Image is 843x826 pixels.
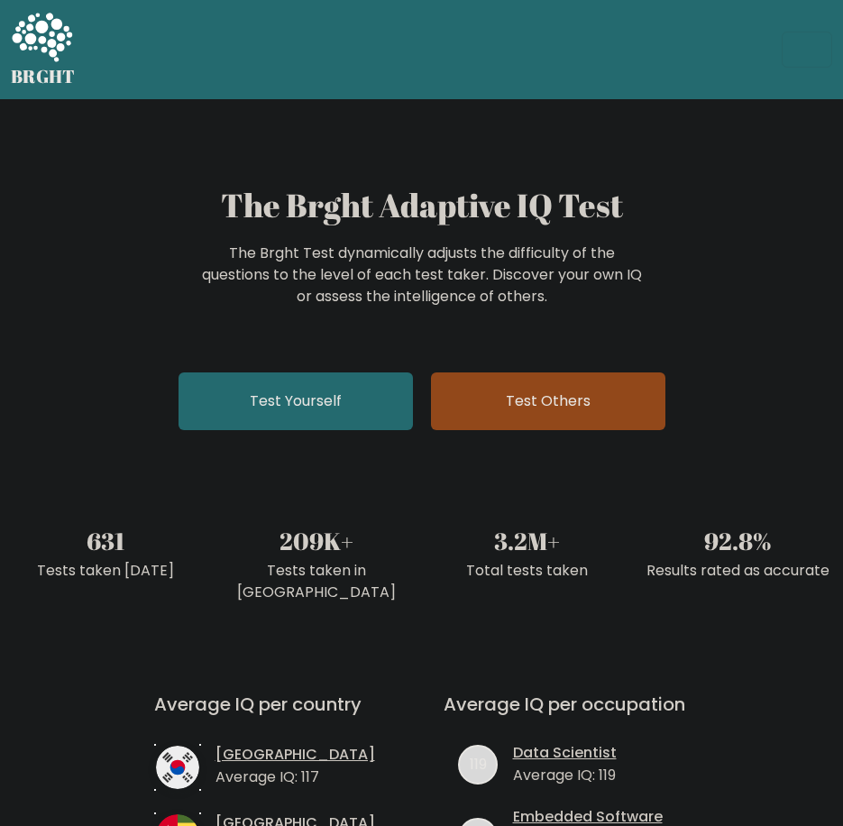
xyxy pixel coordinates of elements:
p: Average IQ: 117 [215,766,375,788]
a: [GEOGRAPHIC_DATA] [215,746,375,765]
a: Test Others [431,372,665,430]
div: 631 [11,524,200,560]
a: BRGHT [11,7,76,92]
div: Tests taken in [GEOGRAPHIC_DATA] [222,560,411,603]
p: Average IQ: 119 [513,765,617,786]
div: Tests taken [DATE] [11,560,200,582]
h5: BRGHT [11,66,76,87]
h3: Average IQ per occupation [444,693,711,737]
a: Test Yourself [179,372,413,430]
h1: The Brght Adaptive IQ Test [11,186,832,225]
button: Toggle navigation [782,32,832,68]
a: Data Scientist [513,744,617,763]
div: 209K+ [222,524,411,560]
div: 92.8% [643,524,832,560]
div: Total tests taken [433,560,622,582]
div: The Brght Test dynamically adjusts the difficulty of the questions to the level of each test take... [197,243,647,307]
div: 3.2M+ [433,524,622,560]
img: country [154,744,201,791]
text: 119 [470,754,487,775]
div: Results rated as accurate [643,560,832,582]
h3: Average IQ per country [154,693,379,737]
